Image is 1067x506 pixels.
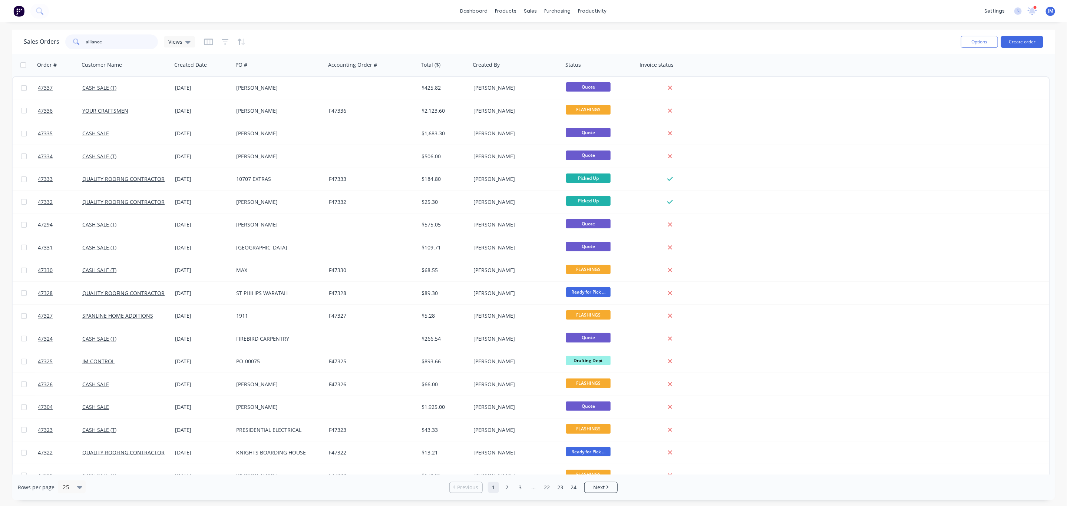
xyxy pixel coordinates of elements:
[175,358,230,365] div: [DATE]
[446,482,621,493] ul: Pagination
[38,145,82,168] a: 47334
[38,168,82,190] a: 47333
[82,107,128,114] a: YOUR CRAFTSMEN
[38,198,53,206] span: 47332
[329,426,411,434] div: F47323
[473,381,556,388] div: [PERSON_NAME]
[328,61,377,69] div: Accounting Order #
[236,153,318,160] div: [PERSON_NAME]
[82,472,116,479] a: CASH SALE (T)
[38,419,82,441] a: 47323
[236,198,318,206] div: [PERSON_NAME]
[38,396,82,418] a: 47304
[82,426,116,433] a: CASH SALE (T)
[82,290,168,297] a: QUALITY ROOFING CONTRACTORS
[38,312,53,320] span: 47327
[236,472,318,479] div: [PERSON_NAME]
[422,381,465,388] div: $66.00
[38,107,53,115] span: 47336
[38,259,82,281] a: 47330
[473,130,556,137] div: [PERSON_NAME]
[38,472,53,479] span: 47320
[82,312,153,319] a: SPANLINE HOME ADDITIONS
[38,244,53,251] span: 47331
[422,244,465,251] div: $109.71
[422,426,465,434] div: $43.33
[175,472,230,479] div: [DATE]
[422,358,465,365] div: $893.66
[422,290,465,297] div: $89.30
[38,214,82,236] a: 47294
[541,482,552,493] a: Page 22
[329,290,411,297] div: F47328
[566,82,611,92] span: Quote
[38,426,53,434] span: 47323
[329,381,411,388] div: F47326
[175,312,230,320] div: [DATE]
[236,449,318,456] div: KNIGHTS BOARDING HOUSE
[82,449,168,456] a: QUALITY ROOFING CONTRACTORS
[515,482,526,493] a: Page 3
[329,107,411,115] div: F47336
[566,447,611,456] span: Ready for Pick ...
[236,175,318,183] div: 10707 EXTRAS
[82,403,109,410] a: CASH SALE
[422,198,465,206] div: $25.30
[566,401,611,411] span: Quote
[568,482,579,493] a: Page 24
[236,130,318,137] div: [PERSON_NAME]
[541,6,575,17] div: purchasing
[175,198,230,206] div: [DATE]
[450,484,482,491] a: Previous page
[422,472,465,479] div: $170.96
[82,244,116,251] a: CASH SALE (T)
[38,290,53,297] span: 47328
[566,196,611,205] span: Picked Up
[168,38,182,46] span: Views
[236,107,318,115] div: [PERSON_NAME]
[473,84,556,92] div: [PERSON_NAME]
[421,61,440,69] div: Total ($)
[961,36,998,48] button: Options
[575,6,611,17] div: productivity
[82,61,122,69] div: Customer Name
[38,130,53,137] span: 47335
[422,153,465,160] div: $506.00
[422,267,465,274] div: $68.55
[175,403,230,411] div: [DATE]
[82,130,109,137] a: CASH SALE
[38,373,82,396] a: 47326
[422,130,465,137] div: $1,683.30
[422,84,465,92] div: $425.82
[175,335,230,343] div: [DATE]
[236,335,318,343] div: FIREBIRD CARPENTRY
[473,449,556,456] div: [PERSON_NAME]
[38,175,53,183] span: 47333
[236,221,318,228] div: [PERSON_NAME]
[38,77,82,99] a: 47337
[235,61,247,69] div: PO #
[473,244,556,251] div: [PERSON_NAME]
[329,267,411,274] div: F47330
[566,310,611,320] span: FLASHINGS
[236,358,318,365] div: PO-00075
[329,312,411,320] div: F47327
[422,335,465,343] div: $266.54
[82,175,168,182] a: QUALITY ROOFING CONTRACTORS
[175,221,230,228] div: [DATE]
[174,61,207,69] div: Created Date
[422,449,465,456] div: $13.21
[236,426,318,434] div: PRESIDENTIAL ELECTRICAL
[473,175,556,183] div: [PERSON_NAME]
[38,403,53,411] span: 47304
[38,328,82,350] a: 47324
[175,449,230,456] div: [DATE]
[566,173,611,183] span: Picked Up
[175,175,230,183] div: [DATE]
[236,381,318,388] div: [PERSON_NAME]
[38,221,53,228] span: 47294
[175,130,230,137] div: [DATE]
[38,449,53,456] span: 47322
[422,312,465,320] div: $5.28
[38,100,82,122] a: 47336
